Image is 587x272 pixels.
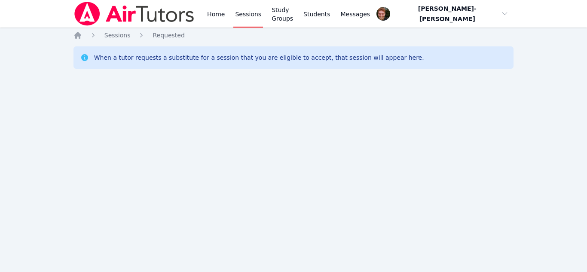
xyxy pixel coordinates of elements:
[73,31,514,40] nav: Breadcrumb
[104,31,131,40] a: Sessions
[73,2,195,26] img: Air Tutors
[94,53,424,62] div: When a tutor requests a substitute for a session that you are eligible to accept, that session wi...
[104,32,131,39] span: Sessions
[153,31,184,40] a: Requested
[341,10,370,18] span: Messages
[153,32,184,39] span: Requested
